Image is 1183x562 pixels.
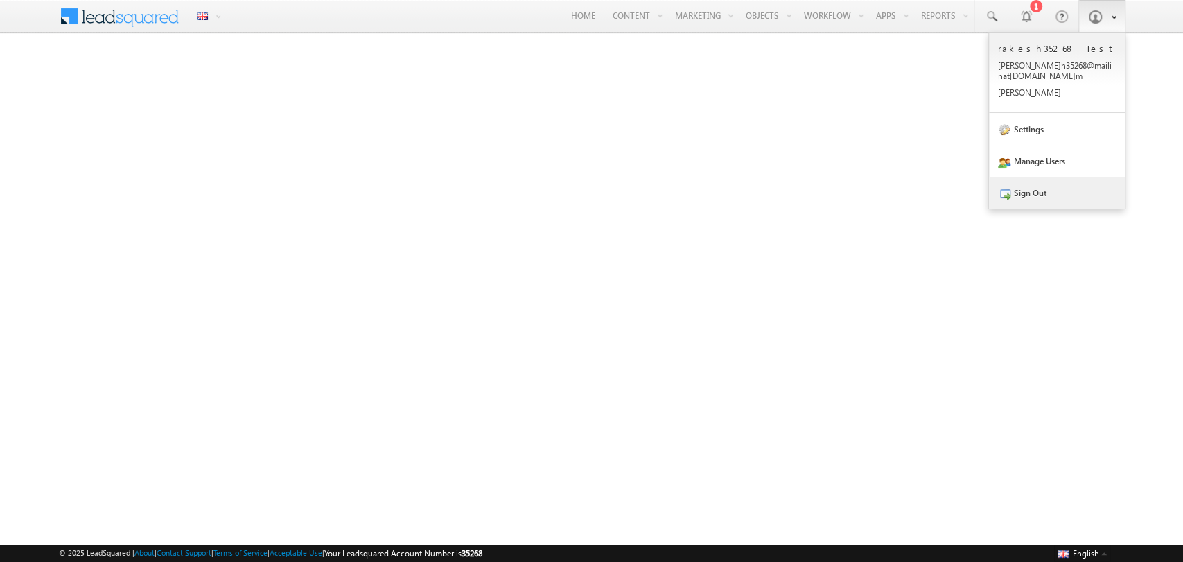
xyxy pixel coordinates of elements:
[1054,545,1110,561] button: English
[213,548,268,557] a: Terms of Service
[462,548,482,559] span: 35268
[998,87,1116,98] p: [PERSON_NAME]
[134,548,155,557] a: About
[324,548,482,559] span: Your Leadsquared Account Number is
[157,548,211,557] a: Contact Support
[989,177,1125,209] a: Sign Out
[270,548,322,557] a: Acceptable Use
[998,42,1116,54] p: rakesh35268 Test
[998,60,1116,81] p: [PERSON_NAME] h3526 8@mai linat [DOMAIN_NAME] m
[989,145,1125,177] a: Manage Users
[989,33,1125,113] a: rakesh35268 Test [PERSON_NAME]h35268@mailinat[DOMAIN_NAME]m [PERSON_NAME]
[59,547,482,560] span: © 2025 LeadSquared | | | | |
[989,113,1125,145] a: Settings
[1072,548,1098,559] span: English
